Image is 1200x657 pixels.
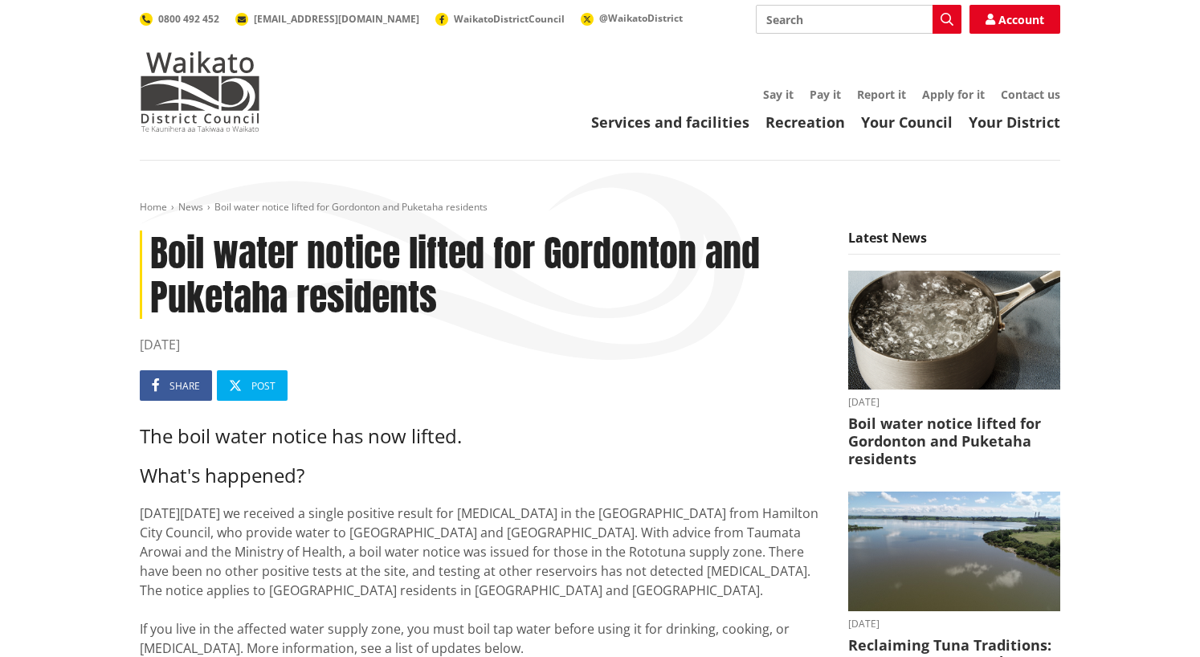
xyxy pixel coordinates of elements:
[756,5,961,34] input: Search input
[140,12,219,26] a: 0800 492 452
[848,398,1060,407] time: [DATE]
[140,464,824,488] h3: What's happened?
[140,231,824,319] h1: Boil water notice lifted for Gordonton and Puketaha residents
[454,12,565,26] span: WaikatoDistrictCouncil
[254,12,419,26] span: [EMAIL_ADDRESS][DOMAIN_NAME]
[251,379,276,393] span: Post
[848,492,1060,611] img: Waahi Lake
[969,5,1060,34] a: Account
[140,370,212,401] a: Share
[861,112,953,132] a: Your Council
[235,12,419,26] a: [EMAIL_ADDRESS][DOMAIN_NAME]
[763,87,794,102] a: Say it
[591,112,749,132] a: Services and facilities
[848,619,1060,629] time: [DATE]
[848,271,1060,390] img: boil water notice
[140,425,824,448] h3: The boil water notice has now lifted.
[140,201,1060,214] nav: breadcrumb
[848,271,1060,467] a: boil water notice gordonton puketaha [DATE] Boil water notice lifted for Gordonton and Puketaha r...
[922,87,985,102] a: Apply for it
[217,370,288,401] a: Post
[848,231,1060,255] h5: Latest News
[214,200,488,214] span: Boil water notice lifted for Gordonton and Puketaha residents
[969,112,1060,132] a: Your District
[765,112,845,132] a: Recreation
[435,12,565,26] a: WaikatoDistrictCouncil
[140,335,824,354] time: [DATE]
[581,11,683,25] a: @WaikatoDistrict
[857,87,906,102] a: Report it
[848,415,1060,467] h3: Boil water notice lifted for Gordonton and Puketaha residents
[599,11,683,25] span: @WaikatoDistrict
[169,379,200,393] span: Share
[1001,87,1060,102] a: Contact us
[178,200,203,214] a: News
[140,51,260,132] img: Waikato District Council - Te Kaunihera aa Takiwaa o Waikato
[140,200,167,214] a: Home
[810,87,841,102] a: Pay it
[158,12,219,26] span: 0800 492 452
